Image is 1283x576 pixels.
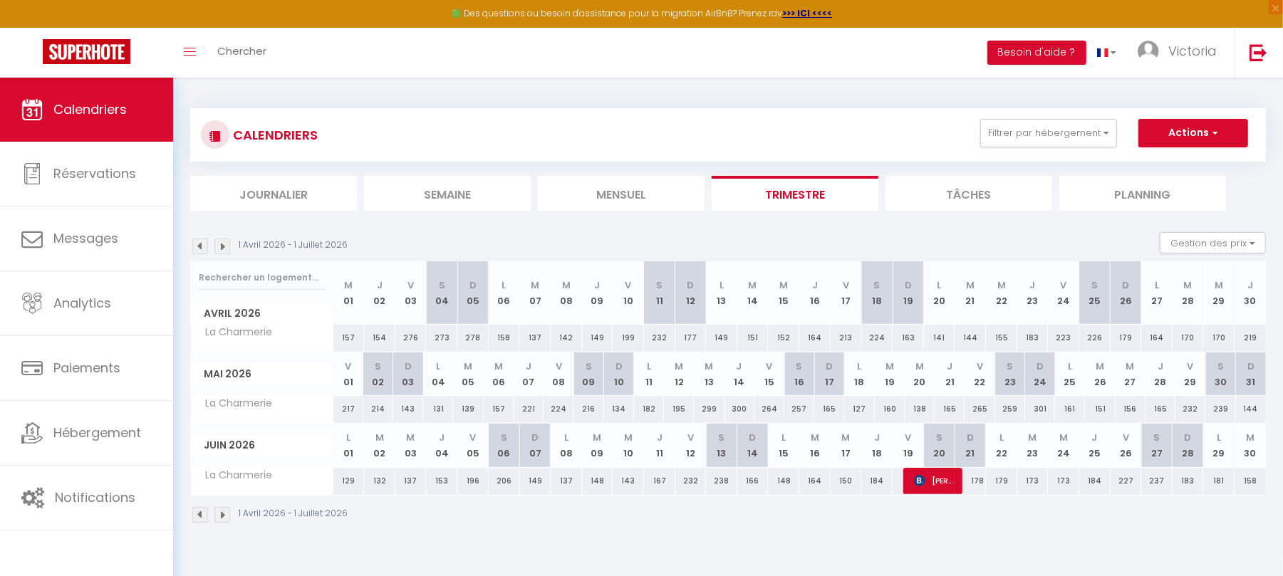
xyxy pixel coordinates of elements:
[986,261,1017,325] th: 22
[501,431,507,444] abbr: S
[346,431,350,444] abbr: L
[893,325,924,351] div: 163
[484,396,514,422] div: 157
[1203,261,1235,325] th: 29
[965,352,994,396] th: 22
[333,424,365,467] th: 01
[193,396,276,412] span: La Charmerie
[675,325,707,351] div: 177
[967,431,974,444] abbr: D
[1091,278,1098,292] abbr: S
[999,431,1004,444] abbr: L
[1185,431,1192,444] abbr: D
[531,431,539,444] abbr: D
[1122,278,1129,292] abbr: D
[407,278,414,292] abbr: V
[935,352,965,396] th: 21
[784,352,814,396] th: 16
[644,468,675,494] div: 167
[1029,278,1035,292] abbr: J
[966,278,975,292] abbr: M
[1017,424,1049,467] th: 23
[423,352,453,396] th: 04
[955,261,986,325] th: 21
[1160,232,1266,253] button: Gestion des prix
[426,261,457,325] th: 04
[191,435,333,456] span: Juin 2026
[514,352,544,396] th: 07
[53,424,141,441] span: Hébergement
[333,325,365,351] div: 157
[395,468,427,494] div: 137
[1055,396,1085,422] div: 161
[1236,396,1266,422] div: 144
[593,431,601,444] abbr: M
[781,431,786,444] abbr: L
[675,424,707,467] th: 12
[1085,396,1115,422] div: 151
[814,396,844,422] div: 165
[687,431,694,444] abbr: V
[613,261,644,325] th: 10
[377,278,383,292] abbr: J
[193,325,276,340] span: La Charmerie
[538,176,705,211] li: Mensuel
[604,396,634,422] div: 134
[624,431,633,444] abbr: M
[526,360,531,373] abbr: J
[893,261,924,325] th: 19
[915,360,924,373] abbr: M
[1173,424,1204,467] th: 28
[687,278,694,292] abbr: D
[1017,261,1049,325] th: 23
[706,424,737,467] th: 13
[190,176,357,211] li: Journalier
[395,325,427,351] div: 276
[55,488,135,506] span: Notifications
[363,352,393,396] th: 02
[457,468,489,494] div: 196
[986,468,1017,494] div: 179
[439,278,445,292] abbr: S
[1175,396,1205,422] div: 232
[675,468,707,494] div: 232
[799,424,831,467] th: 16
[519,468,551,494] div: 149
[935,396,965,422] div: 165
[634,396,664,422] div: 182
[995,396,1025,422] div: 259
[955,468,986,494] div: 178
[1085,352,1115,396] th: 26
[344,278,353,292] abbr: M
[986,325,1017,351] div: 155
[469,278,477,292] abbr: D
[1203,424,1235,467] th: 29
[531,278,539,292] abbr: M
[664,352,694,396] th: 12
[644,424,675,467] th: 11
[1007,360,1013,373] abbr: S
[782,7,832,19] a: >>> ICI <<<<
[407,431,415,444] abbr: M
[239,239,348,252] p: 1 Avril 2026 - 1 Juillet 2026
[363,396,393,422] div: 214
[436,360,440,373] abbr: L
[1155,278,1159,292] abbr: L
[1146,396,1175,422] div: 165
[457,325,489,351] div: 278
[453,352,483,396] th: 05
[375,360,381,373] abbr: S
[656,278,663,292] abbr: S
[1111,261,1142,325] th: 26
[364,261,395,325] th: 02
[814,352,844,396] th: 17
[885,176,1052,211] li: Tâches
[634,352,664,396] th: 11
[494,360,503,373] abbr: M
[842,431,851,444] abbr: M
[207,28,277,78] a: Chercher
[977,360,983,373] abbr: V
[426,468,457,494] div: 153
[613,468,644,494] div: 143
[980,119,1117,147] button: Filtrer par hébergement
